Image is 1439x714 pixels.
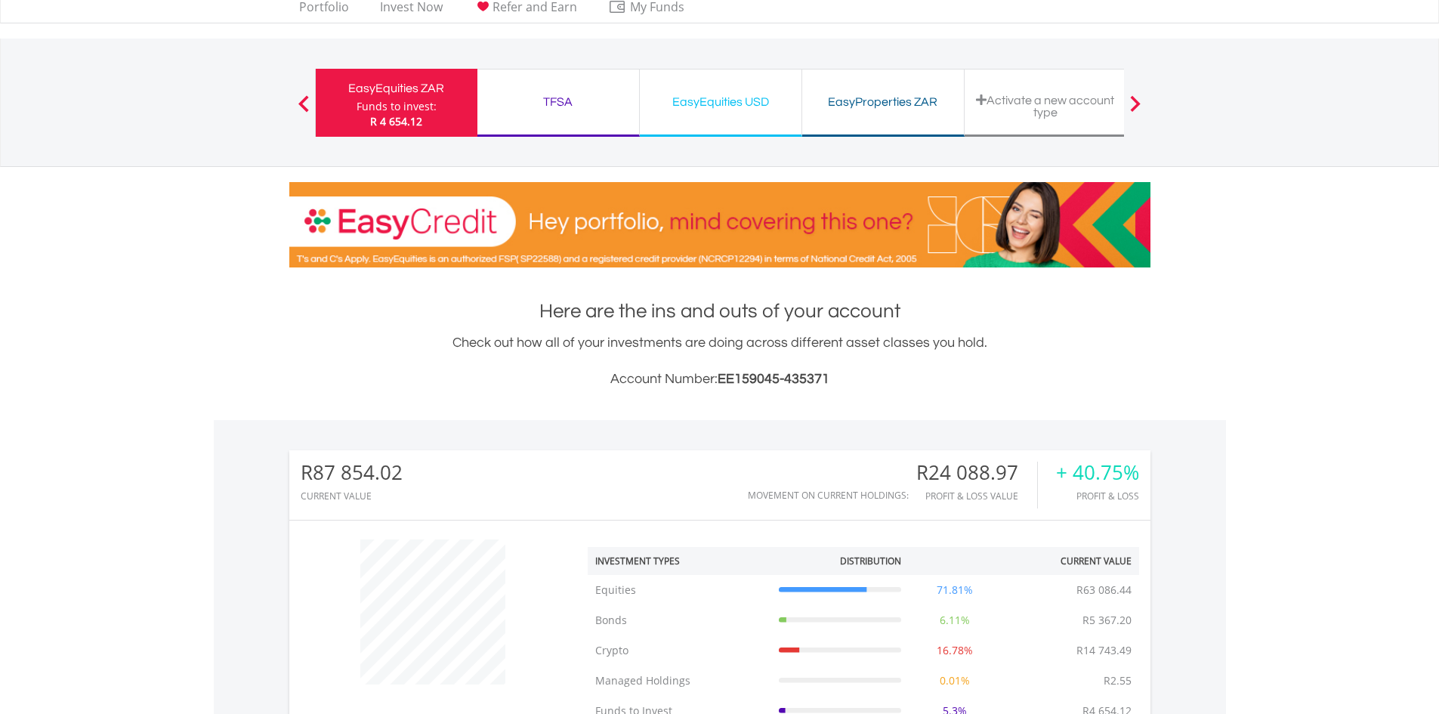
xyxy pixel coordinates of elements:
[588,575,771,605] td: Equities
[588,605,771,635] td: Bonds
[588,666,771,696] td: Managed Holdings
[325,78,468,99] div: EasyEquities ZAR
[649,91,792,113] div: EasyEquities USD
[909,605,1001,635] td: 6.11%
[289,369,1150,390] h3: Account Number:
[909,635,1001,666] td: 16.78%
[909,666,1001,696] td: 0.01%
[748,490,909,500] div: Movement on Current Holdings:
[1075,605,1139,635] td: R5 367.20
[301,491,403,501] div: CURRENT VALUE
[357,99,437,114] div: Funds to invest:
[718,372,829,386] span: EE159045-435371
[289,298,1150,325] h1: Here are the ins and outs of your account
[1096,666,1139,696] td: R2.55
[289,332,1150,390] div: Check out how all of your investments are doing across different asset classes you hold.
[1056,462,1139,484] div: + 40.75%
[370,114,422,128] span: R 4 654.12
[588,635,771,666] td: Crypto
[909,575,1001,605] td: 71.81%
[840,555,901,567] div: Distribution
[1056,491,1139,501] div: Profit & Loss
[811,91,955,113] div: EasyProperties ZAR
[289,182,1150,267] img: EasyCredit Promotion Banner
[916,491,1037,501] div: Profit & Loss Value
[974,94,1117,119] div: Activate a new account type
[916,462,1037,484] div: R24 088.97
[301,462,403,484] div: R87 854.02
[1069,635,1139,666] td: R14 743.49
[486,91,630,113] div: TFSA
[1001,547,1139,575] th: Current Value
[588,547,771,575] th: Investment Types
[1069,575,1139,605] td: R63 086.44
